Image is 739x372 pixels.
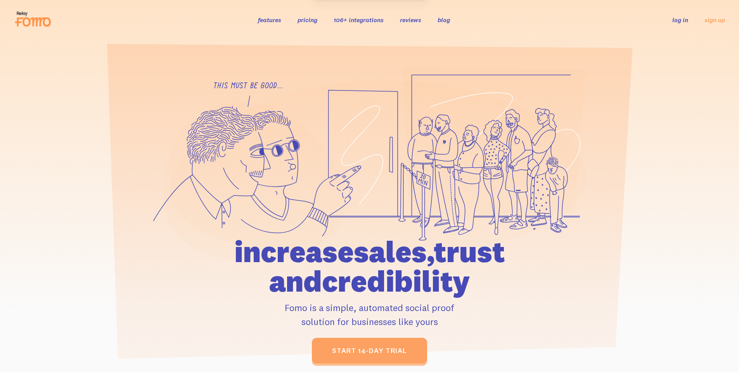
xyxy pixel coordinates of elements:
a: sign up [704,16,725,24]
p: Fomo is a simple, automated social proof solution for businesses like yours [190,301,549,329]
h1: increase sales, trust and credibility [190,237,549,296]
a: reviews [400,16,421,24]
a: 106+ integrations [334,16,384,24]
a: log in [672,16,688,24]
a: blog [438,16,450,24]
a: features [258,16,281,24]
a: start 14-day trial [312,338,427,363]
a: pricing [298,16,317,24]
